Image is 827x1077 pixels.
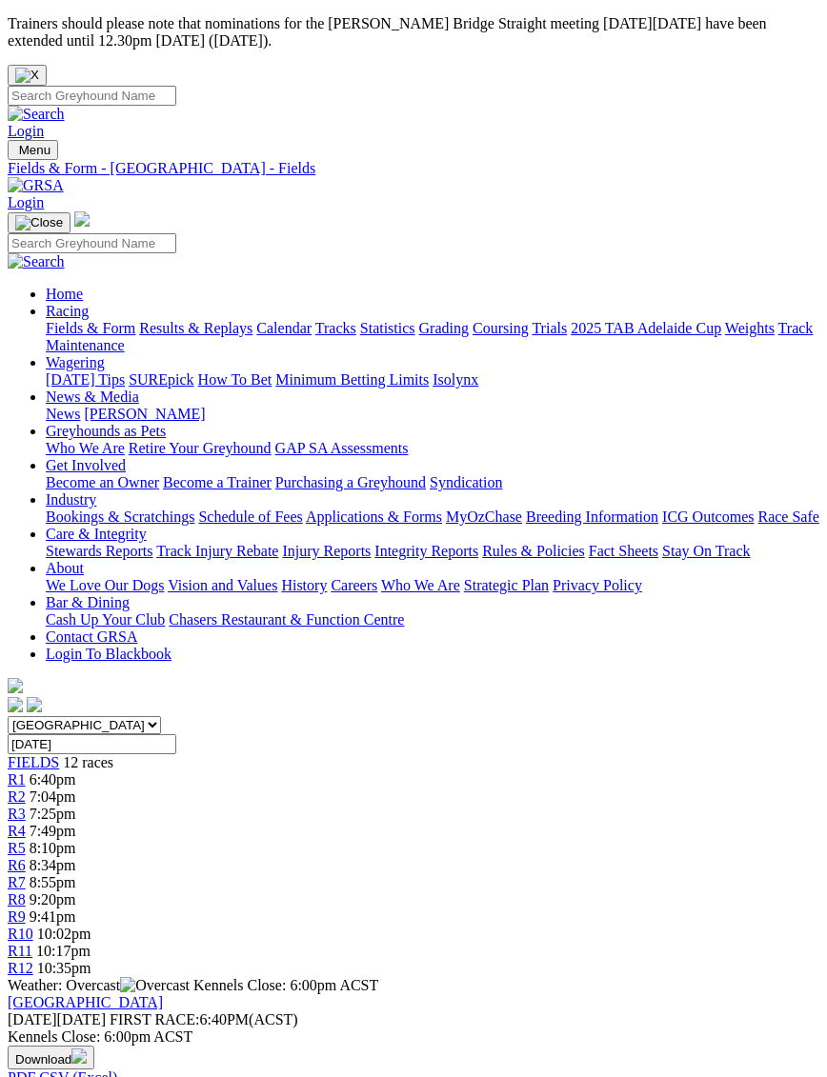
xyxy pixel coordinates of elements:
[30,874,76,890] span: 8:55pm
[281,577,327,593] a: History
[46,509,819,526] div: Industry
[8,123,44,139] a: Login
[662,509,754,525] a: ICG Outcomes
[306,509,442,525] a: Applications & Forms
[8,1011,106,1027] span: [DATE]
[163,474,272,490] a: Become a Trainer
[8,788,26,805] a: R2
[46,577,819,594] div: About
[8,771,26,788] span: R1
[8,1011,57,1027] span: [DATE]
[156,543,278,559] a: Track Injury Rebate
[430,474,502,490] a: Syndication
[8,140,58,160] button: Toggle navigation
[433,371,478,388] a: Isolynx
[8,908,26,925] a: R9
[30,840,76,856] span: 8:10pm
[46,594,130,610] a: Bar & Dining
[8,806,26,822] span: R3
[8,678,23,693] img: logo-grsa-white.png
[46,440,125,456] a: Who We Are
[30,771,76,788] span: 6:40pm
[8,994,163,1010] a: [GEOGRAPHIC_DATA]
[8,65,47,86] button: Close
[46,406,80,422] a: News
[30,891,76,907] span: 9:20pm
[120,977,190,994] img: Overcast
[8,823,26,839] a: R4
[198,509,302,525] a: Schedule of Fees
[84,406,205,422] a: [PERSON_NAME]
[46,457,126,473] a: Get Involved
[46,423,166,439] a: Greyhounds as Pets
[275,474,426,490] a: Purchasing a Greyhound
[589,543,658,559] a: Fact Sheets
[8,106,65,123] img: Search
[193,977,378,993] span: Kennels Close: 6:00pm ACST
[8,960,33,976] a: R12
[169,611,404,628] a: Chasers Restaurant & Function Centre
[757,509,818,525] a: Race Safe
[46,646,171,662] a: Login To Blackbook
[473,320,529,336] a: Coursing
[256,320,312,336] a: Calendar
[15,68,39,83] img: X
[63,754,113,770] span: 12 races
[15,215,63,230] img: Close
[36,943,91,959] span: 10:17pm
[46,406,819,423] div: News & Media
[8,874,26,890] a: R7
[46,389,139,405] a: News & Media
[30,823,76,839] span: 7:49pm
[275,440,409,456] a: GAP SA Assessments
[8,233,176,253] input: Search
[37,926,91,942] span: 10:02pm
[275,371,429,388] a: Minimum Betting Limits
[374,543,478,559] a: Integrity Reports
[30,908,76,925] span: 9:41pm
[30,857,76,873] span: 8:34pm
[532,320,567,336] a: Trials
[46,371,819,389] div: Wagering
[8,253,65,270] img: Search
[46,474,159,490] a: Become an Owner
[8,160,819,177] a: Fields & Form - [GEOGRAPHIC_DATA] - Fields
[8,1046,94,1069] button: Download
[360,320,415,336] a: Statistics
[315,320,356,336] a: Tracks
[129,371,193,388] a: SUREpick
[419,320,469,336] a: Grading
[446,509,522,525] a: MyOzChase
[19,143,50,157] span: Menu
[110,1011,298,1027] span: 6:40PM(ACST)
[8,1028,819,1046] div: Kennels Close: 6:00pm ACST
[8,840,26,856] a: R5
[46,303,89,319] a: Racing
[8,977,193,993] span: Weather: Overcast
[8,86,176,106] input: Search
[8,177,64,194] img: GRSA
[526,509,658,525] a: Breeding Information
[198,371,272,388] a: How To Bet
[168,577,277,593] a: Vision and Values
[46,320,819,354] div: Racing
[725,320,775,336] a: Weights
[46,320,135,336] a: Fields & Form
[8,857,26,873] a: R6
[46,543,152,559] a: Stewards Reports
[8,734,176,754] input: Select date
[46,577,164,593] a: We Love Our Dogs
[282,543,371,559] a: Injury Reports
[8,943,32,959] a: R11
[8,754,59,770] a: FIELDS
[571,320,721,336] a: 2025 TAB Adelaide Cup
[46,440,819,457] div: Greyhounds as Pets
[46,526,147,542] a: Care & Integrity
